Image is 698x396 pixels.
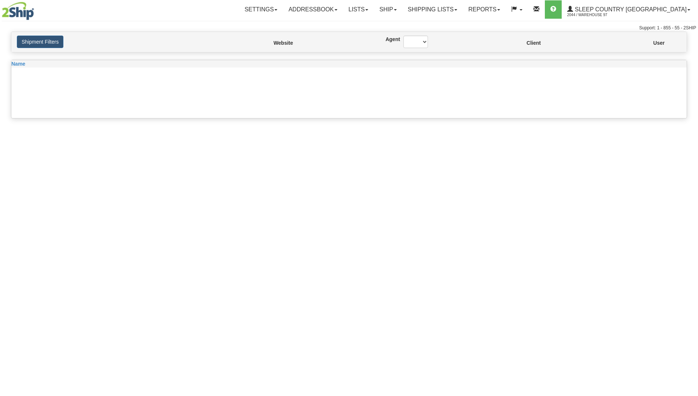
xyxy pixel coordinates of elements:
div: Support: 1 - 855 - 55 - 2SHIP [2,25,696,31]
span: Sleep Country [GEOGRAPHIC_DATA] [573,6,687,12]
a: Lists [343,0,374,19]
a: Ship [374,0,402,19]
span: 2044 / Warehouse 97 [567,11,622,19]
img: logo2044.jpg [2,2,34,20]
label: Website [273,39,276,47]
label: Agent [385,36,392,43]
span: Name [11,61,25,67]
a: Addressbook [283,0,343,19]
a: Settings [239,0,283,19]
a: Sleep Country [GEOGRAPHIC_DATA] 2044 / Warehouse 97 [562,0,696,19]
button: Shipment Filters [17,36,63,48]
label: Client [527,39,528,47]
a: Shipping lists [402,0,463,19]
a: Reports [463,0,506,19]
